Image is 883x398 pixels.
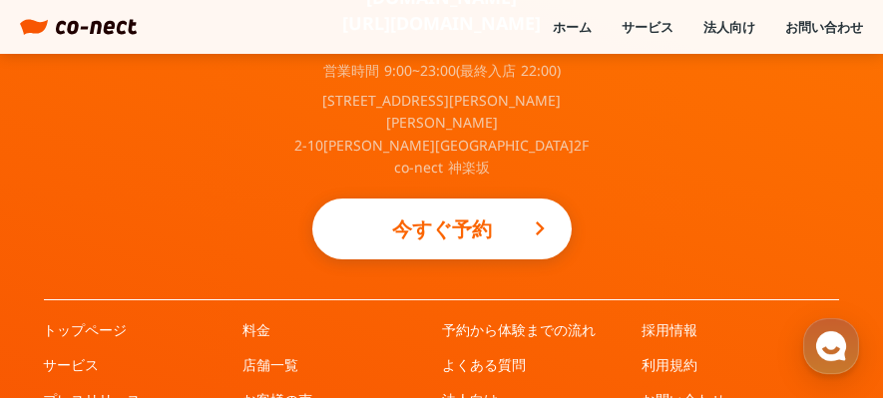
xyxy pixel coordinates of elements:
span: ホーム [51,262,87,278]
a: お問い合わせ [785,18,863,36]
p: 今すぐ予約 [352,207,532,251]
span: 設定 [308,262,332,278]
a: 法人向け [703,18,755,36]
a: ホーム [553,18,592,36]
span: チャット [171,263,219,279]
a: 設定 [257,232,383,282]
a: 利用規約 [642,355,697,375]
a: 今すぐ予約keyboard_arrow_right [312,199,572,259]
a: よくある質問 [442,355,526,375]
a: サービス [43,355,99,375]
i: keyboard_arrow_right [528,216,552,240]
a: 採用情報 [642,320,697,340]
a: 店舗一覧 [242,355,298,375]
p: [STREET_ADDRESS][PERSON_NAME][PERSON_NAME] 2-10[PERSON_NAME][GEOGRAPHIC_DATA]2F co-nect 神楽坂 [292,90,592,180]
a: 予約から体験までの流れ [442,320,596,340]
p: 営業時間 9:00~23:00(最終入店 22:00) [323,64,561,78]
a: サービス [622,18,673,36]
a: ホーム [6,232,132,282]
a: 料金 [242,320,270,340]
a: チャット [132,232,257,282]
a: トップページ [43,320,127,340]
